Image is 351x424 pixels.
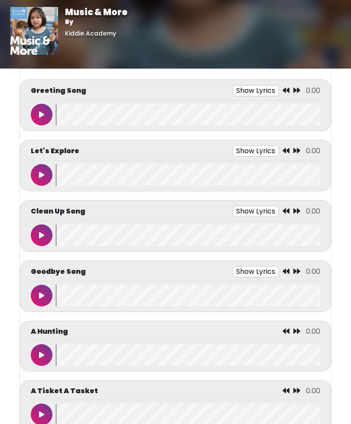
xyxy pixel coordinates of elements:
span: 0.00 [306,85,320,95]
p: Goodbye Song [31,266,86,277]
button: Show Lyrics [232,85,279,96]
button: Show Lyrics [232,266,279,277]
p: A Hunting [31,326,68,337]
button: Show Lyrics [232,206,279,217]
button: Show Lyrics [232,145,279,157]
p: A Tisket A Tasket [31,386,98,396]
img: 01vrkzCYTteBT1eqlInO [10,7,58,55]
span: 0.00 [306,146,320,156]
p: Greeting Song [31,85,86,96]
h1: Music & More [65,7,127,17]
p: Let's Explore [31,146,79,156]
h6: Kiddie Academy [65,30,127,37]
span: 0.00 [306,386,320,396]
span: 0.00 [306,266,320,276]
p: Clean Up Song [31,206,85,217]
span: 0.00 [306,206,320,216]
span: 0.00 [306,326,320,336]
p: By [65,17,127,26]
